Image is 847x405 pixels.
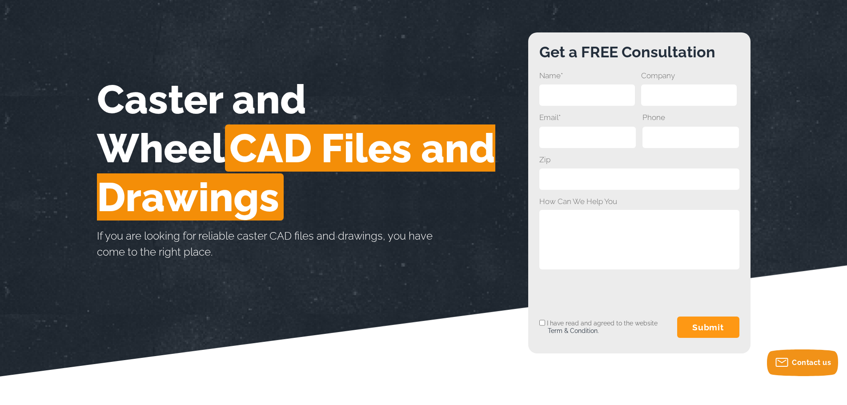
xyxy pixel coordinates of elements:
[539,111,636,124] span: Email*
[539,210,739,269] textarea: How Can We Help You
[548,327,599,334] strong: Term & Condition.
[97,124,495,221] span: CAD Files and Drawings
[642,111,739,124] span: Phone
[539,320,658,334] span: I have read and agreed to the website
[539,84,635,106] input: Name*
[97,228,457,260] p: If you are looking for reliable caster CAD files and drawings, you have come to the right place.
[677,317,739,338] input: submit
[97,75,528,221] h1: Caster and Wheel
[539,168,739,190] input: Zip
[641,84,737,106] input: Company
[767,349,838,376] button: Contact us
[539,195,739,208] span: How Can We Help You
[539,127,636,148] input: Email*
[539,153,739,166] span: Zip
[539,312,545,333] input: I have read and agreed to the websiteTerm & Condition.
[642,127,739,148] input: Phone
[539,69,635,82] span: Name*
[641,69,737,82] span: Company
[539,44,739,60] h3: Get a FREE Consultation
[792,358,831,367] span: Contact us
[539,275,674,309] iframe: reCAPTCHA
